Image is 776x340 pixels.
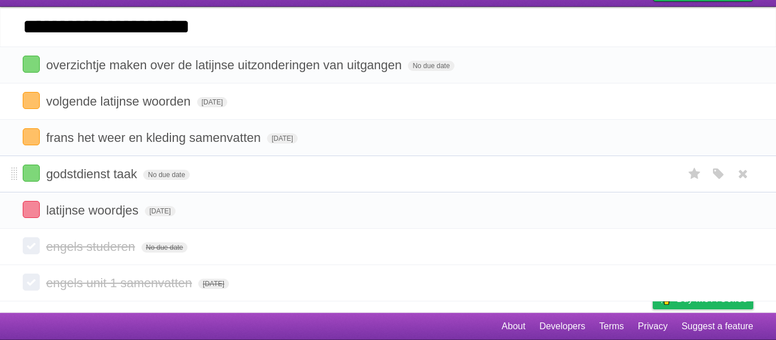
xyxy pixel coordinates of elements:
[267,133,298,144] span: [DATE]
[141,242,187,253] span: No due date
[46,203,141,217] span: latijnse woordjes
[682,316,753,337] a: Suggest a feature
[46,167,140,181] span: godstdienst taak
[46,276,195,290] span: engels unit 1 samenvatten
[23,165,40,182] label: Done
[46,240,138,254] span: engels studeren
[46,58,404,72] span: overzichtje maken over de latijnse uitzonderingen van uitgangen
[46,131,264,145] span: frans het weer en kleding samenvatten
[198,279,229,289] span: [DATE]
[23,274,40,291] label: Done
[677,289,748,309] span: Buy me a coffee
[539,316,585,337] a: Developers
[684,165,706,183] label: Star task
[23,128,40,145] label: Done
[23,237,40,254] label: Done
[502,316,525,337] a: About
[23,56,40,73] label: Done
[23,92,40,109] label: Done
[23,201,40,218] label: Done
[638,316,667,337] a: Privacy
[145,206,176,216] span: [DATE]
[408,61,454,71] span: No due date
[197,97,228,107] span: [DATE]
[143,170,189,180] span: No due date
[599,316,624,337] a: Terms
[46,94,193,108] span: volgende latijnse woorden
